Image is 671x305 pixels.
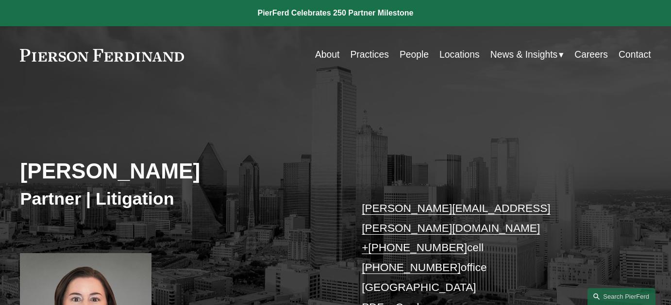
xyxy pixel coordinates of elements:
a: + [362,241,368,254]
a: Careers [574,46,608,64]
a: [PHONE_NUMBER] [362,261,461,273]
a: [PERSON_NAME][EMAIL_ADDRESS][PERSON_NAME][DOMAIN_NAME] [362,202,551,234]
a: folder dropdown [490,46,564,64]
a: Practices [350,46,388,64]
a: People [400,46,429,64]
a: Locations [439,46,480,64]
h3: Partner | Litigation [20,188,335,209]
a: Contact [619,46,651,64]
a: About [315,46,339,64]
h2: [PERSON_NAME] [20,158,335,184]
span: News & Insights [490,47,557,64]
a: Search this site [587,288,655,305]
a: [PHONE_NUMBER] [368,241,467,254]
